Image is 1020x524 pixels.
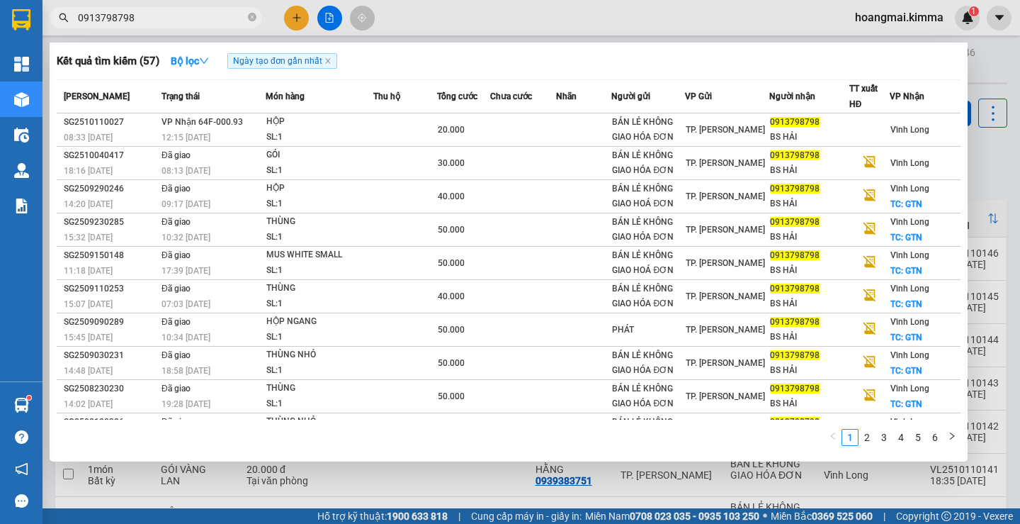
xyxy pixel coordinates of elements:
[438,125,465,135] span: 20.000
[612,182,684,211] div: BÁN LẺ KHÔNG GIAO HOÁ ĐƠN
[890,250,929,260] span: Vĩnh Long
[769,91,815,101] span: Người nhận
[948,432,956,440] span: right
[612,215,684,245] div: BÁN LẺ KHÔNG GIAO HÓA ĐƠN
[64,315,157,330] div: SG2509090289
[64,366,113,376] span: 14:48 [DATE]
[373,91,400,101] span: Thu hộ
[161,117,243,127] span: VP Nhận 64F-000.93
[770,217,820,227] span: 0913798798
[64,215,157,230] div: SG2509230285
[943,429,960,446] button: right
[770,117,820,127] span: 0913798798
[612,148,684,178] div: BÁN LẺ KHÔNG GIAO HÓA ĐƠN
[64,148,157,163] div: SG2510040417
[14,199,29,213] img: solution-icon
[890,333,922,342] span: TC: GTN
[890,366,922,376] span: TC: GTN
[12,9,30,30] img: logo-vxr
[829,432,837,440] span: left
[686,325,765,335] span: TP. [PERSON_NAME]
[64,182,157,196] div: SG2509290246
[324,57,331,65] span: close
[770,150,820,160] span: 0913798798
[685,91,712,101] span: VP Gửi
[92,63,205,83] div: 0939383751
[14,92,29,107] img: warehouse-icon
[490,91,532,101] span: Chưa cước
[824,429,841,446] button: left
[612,248,684,278] div: BÁN LẺ KHÔNG GIAO HOÁ ĐƠN
[770,350,820,360] span: 0913798798
[438,191,465,201] span: 40.000
[890,217,929,227] span: Vĩnh Long
[266,381,373,396] div: THÙNG
[438,225,465,235] span: 50.000
[64,133,113,143] span: 08:33 [DATE]
[686,191,765,201] span: TP. [PERSON_NAME]
[770,317,820,327] span: 0913798798
[686,391,765,401] span: TP. [PERSON_NAME]
[64,115,157,130] div: SG2510110027
[266,147,373,163] div: GÓI
[266,281,373,296] div: THÙNG
[248,13,256,21] span: close-circle
[770,417,820,427] span: 0913798798
[770,330,848,345] div: BS HẢI
[64,233,113,243] span: 15:32 [DATE]
[824,429,841,446] li: Previous Page
[890,350,929,360] span: Vĩnh Long
[161,399,210,409] span: 19:28 [DATE]
[876,430,892,445] a: 3
[64,91,130,101] span: [PERSON_NAME]
[890,266,922,276] span: TC: GTN
[686,158,765,168] span: TP. [PERSON_NAME]
[612,415,684,445] div: BÁN LẺ KHÔNG GIAO HOÁ ĐƠN
[266,296,373,312] div: SL: 1
[64,415,157,430] div: SG2508120326
[161,333,210,342] span: 10:34 [DATE]
[910,430,926,445] a: 5
[890,125,929,135] span: Vĩnh Long
[64,166,113,176] span: 18:16 [DATE]
[161,250,191,260] span: Đã giao
[15,430,28,444] span: question-circle
[686,358,765,368] span: TP. [PERSON_NAME]
[171,55,209,67] strong: Bộ lọc
[266,263,373,279] div: SL: 1
[12,13,34,28] span: Gửi:
[161,91,200,101] span: Trạng thái
[266,130,373,145] div: SL: 1
[859,430,875,445] a: 2
[890,399,922,409] span: TC: GTN
[841,429,858,446] li: 1
[266,230,373,245] div: SL: 1
[266,181,373,196] div: HỘP
[849,84,878,109] span: TT xuất HĐ
[266,396,373,412] div: SL: 1
[161,166,210,176] span: 08:13 [DATE]
[770,284,820,294] span: 0913798798
[266,414,373,430] div: THÙNG NHỎ
[770,196,848,211] div: BS HẢI
[438,325,465,335] span: 50.000
[64,399,113,409] span: 14:02 [DATE]
[15,494,28,508] span: message
[770,396,848,411] div: BS HẢI
[890,184,929,194] span: Vĩnh Long
[92,13,126,28] span: Nhận:
[892,429,909,446] li: 4
[890,417,929,427] span: Vĩnh Long
[64,248,157,263] div: SG2509150148
[438,258,465,268] span: 50.000
[161,384,191,394] span: Đã giao
[612,323,684,338] div: PHÁT
[266,196,373,212] div: SL: 1
[770,296,848,311] div: BS HẢI
[266,91,305,101] span: Món hàng
[890,299,922,309] span: TC: GTN
[161,366,210,376] span: 18:58 [DATE]
[161,199,210,209] span: 09:17 [DATE]
[770,250,820,260] span: 0913798798
[686,291,765,301] span: TP. [PERSON_NAME]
